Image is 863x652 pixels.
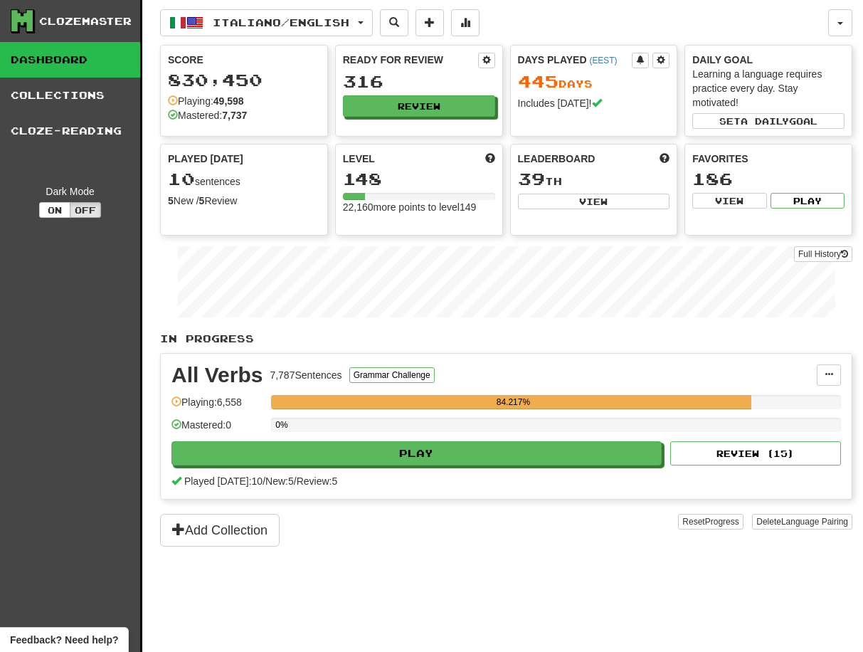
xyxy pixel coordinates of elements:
[741,116,789,126] span: a daily
[518,194,670,209] button: View
[265,475,294,487] span: New: 5
[160,9,373,36] button: Italiano/English
[184,475,263,487] span: Played [DATE]: 10
[692,113,845,129] button: Seta dailygoal
[771,193,845,209] button: Play
[39,202,70,218] button: On
[168,53,320,67] div: Score
[485,152,495,166] span: Score more points to level up
[270,368,342,382] div: 7,787 Sentences
[518,152,595,166] span: Leaderboard
[705,517,739,527] span: Progress
[171,441,662,466] button: Play
[168,94,244,108] div: Playing:
[297,475,338,487] span: Review: 5
[11,184,129,199] div: Dark Mode
[168,195,174,206] strong: 5
[781,517,848,527] span: Language Pairing
[263,475,265,487] span: /
[692,53,845,67] div: Daily Goal
[39,14,132,28] div: Clozemaster
[451,9,480,36] button: More stats
[171,395,264,419] div: Playing: 6,558
[518,71,558,91] span: 445
[168,108,247,122] div: Mastered:
[349,367,435,383] button: Grammar Challenge
[213,95,244,107] strong: 49,598
[168,170,320,189] div: sentences
[343,152,375,166] span: Level
[294,475,297,487] span: /
[222,110,247,121] strong: 7,737
[10,633,118,647] span: Open feedback widget
[589,56,617,65] a: (EEST)
[343,95,495,117] button: Review
[518,53,632,67] div: Days Played
[380,9,408,36] button: Search sentences
[168,152,243,166] span: Played [DATE]
[794,246,852,262] a: Full History
[692,67,845,110] div: Learning a language requires practice every day. Stay motivated!
[692,193,766,209] button: View
[275,395,751,409] div: 84.217%
[660,152,669,166] span: This week in points, UTC
[160,514,280,547] button: Add Collection
[692,170,845,188] div: 186
[415,9,444,36] button: Add sentence to collection
[518,96,670,110] div: Includes [DATE]!
[518,170,670,189] div: th
[670,441,841,466] button: Review (15)
[168,194,320,208] div: New / Review
[343,200,495,214] div: 22,160 more points to level 149
[168,169,195,189] span: 10
[199,195,205,206] strong: 5
[518,169,545,189] span: 39
[168,71,320,89] div: 830,450
[343,170,495,188] div: 148
[692,152,845,166] div: Favorites
[171,364,263,386] div: All Verbs
[160,332,852,346] p: In Progress
[752,514,852,530] button: DeleteLanguage Pairing
[70,202,101,218] button: Off
[343,53,478,67] div: Ready for Review
[343,73,495,90] div: 316
[213,16,349,28] span: Italiano / English
[171,418,264,441] div: Mastered: 0
[518,73,670,91] div: Day s
[678,514,743,530] button: ResetProgress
